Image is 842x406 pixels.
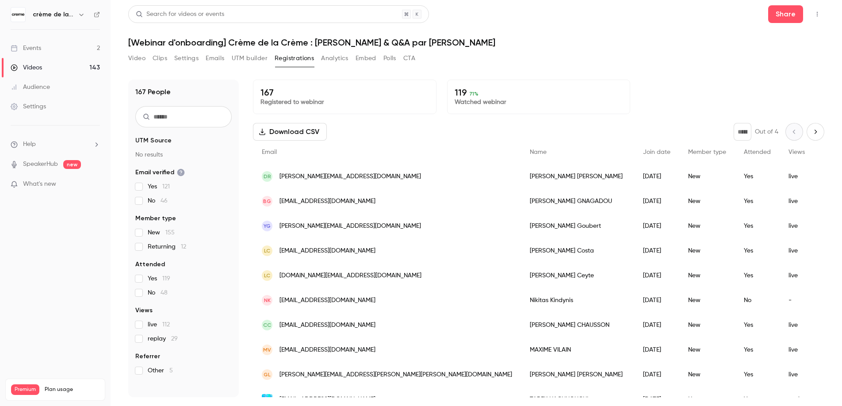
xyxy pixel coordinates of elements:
span: Views [135,306,153,315]
span: Returning [148,242,186,251]
span: live [148,320,170,329]
div: Yes [735,238,780,263]
h1: 167 People [135,87,171,97]
div: Yes [735,337,780,362]
div: New [679,362,735,387]
span: Other [148,366,173,375]
div: live [780,238,828,263]
span: 46 [161,198,168,204]
div: live [780,313,828,337]
span: 121 [162,184,170,190]
div: [DATE] [634,288,679,313]
div: Yes [735,263,780,288]
div: New [679,238,735,263]
button: Settings [174,51,199,65]
span: Join date [643,149,670,155]
div: Nikitas Kindynis [521,288,634,313]
span: [EMAIL_ADDRESS][DOMAIN_NAME] [279,395,375,404]
span: YG [264,222,271,230]
button: Clips [153,51,167,65]
button: Share [768,5,803,23]
div: New [679,189,735,214]
span: Referrer [135,352,160,361]
div: No [735,288,780,313]
div: Events [11,44,41,53]
span: New [148,228,175,237]
div: Yes [735,189,780,214]
div: New [679,263,735,288]
span: 29 [171,336,178,342]
div: Audience [11,83,50,92]
span: [EMAIL_ADDRESS][DOMAIN_NAME] [279,296,375,305]
section: facet-groups [135,136,232,375]
div: [DATE] [634,362,679,387]
div: Search for videos or events [136,10,224,19]
span: No [148,288,168,297]
div: MAXIME VILAIN [521,337,634,362]
div: [DATE] [634,263,679,288]
span: [EMAIL_ADDRESS][DOMAIN_NAME] [279,345,375,355]
div: [DATE] [634,214,679,238]
p: Registered to webinar [260,98,429,107]
span: [PERSON_NAME][EMAIL_ADDRESS][PERSON_NAME][PERSON_NAME][DOMAIN_NAME] [279,370,512,379]
p: Watched webinar [455,98,623,107]
div: New [679,313,735,337]
span: LC [264,272,270,280]
div: - [780,288,828,313]
button: Download CSV [253,123,327,141]
span: 119 [162,276,170,282]
div: [PERSON_NAME] Goubert [521,214,634,238]
div: [DATE] [634,337,679,362]
div: live [780,214,828,238]
span: 5 [169,368,173,374]
div: [DATE] [634,313,679,337]
div: [DATE] [634,189,679,214]
span: 71 % [469,91,478,97]
div: New [679,337,735,362]
span: [PERSON_NAME][EMAIL_ADDRESS][DOMAIN_NAME] [279,222,421,231]
div: [DATE] [634,238,679,263]
span: Attended [744,149,771,155]
span: MV [263,346,271,354]
span: Email verified [135,168,185,177]
div: [PERSON_NAME] CHAUSSON [521,313,634,337]
span: [PERSON_NAME][EMAIL_ADDRESS][DOMAIN_NAME] [279,172,421,181]
button: Next page [807,123,824,141]
button: Video [128,51,145,65]
button: Embed [356,51,376,65]
button: Registrations [275,51,314,65]
span: [EMAIL_ADDRESS][DOMAIN_NAME] [279,197,375,206]
span: Yes [148,182,170,191]
div: [PERSON_NAME] [PERSON_NAME] [521,164,634,189]
a: SpeakerHub [23,160,58,169]
button: CTA [403,51,415,65]
span: 48 [161,290,168,296]
button: Analytics [321,51,348,65]
div: Yes [735,214,780,238]
div: [PERSON_NAME] Ceyte [521,263,634,288]
div: live [780,337,828,362]
span: LC [264,247,270,255]
button: Top Bar Actions [810,7,824,21]
span: Help [23,140,36,149]
span: No [148,196,168,205]
span: Views [788,149,805,155]
span: 112 [162,322,170,328]
div: [DATE] [634,164,679,189]
div: [PERSON_NAME] GNAGADOU [521,189,634,214]
span: Attended [135,260,165,269]
div: Yes [735,164,780,189]
h1: [Webinar d'onboarding] Crème de la Crème : [PERSON_NAME] & Q&A par [PERSON_NAME] [128,37,824,48]
div: live [780,263,828,288]
span: Name [530,149,547,155]
div: [PERSON_NAME] [PERSON_NAME] [521,362,634,387]
span: 12 [181,244,186,250]
div: [PERSON_NAME] Costa [521,238,634,263]
button: Emails [206,51,224,65]
img: crème de la crème [11,8,25,22]
span: Premium [11,384,39,395]
span: CC [263,321,271,329]
button: UTM builder [232,51,268,65]
span: replay [148,334,178,343]
li: help-dropdown-opener [11,140,100,149]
